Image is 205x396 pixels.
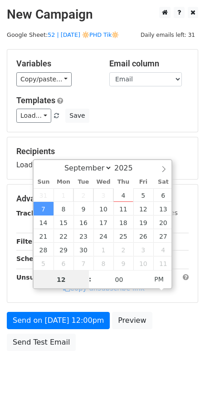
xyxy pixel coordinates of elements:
[109,59,189,69] h5: Email column
[7,312,110,329] a: Send on [DATE] 12:00pm
[54,188,73,202] span: September 1, 2025
[73,216,93,229] span: September 16, 2025
[7,334,76,351] a: Send Test Email
[133,179,153,185] span: Fri
[34,243,54,256] span: September 28, 2025
[112,164,145,172] input: Year
[133,216,153,229] span: September 19, 2025
[133,243,153,256] span: October 3, 2025
[93,188,113,202] span: September 3, 2025
[142,208,177,218] label: UTM Codes
[73,243,93,256] span: September 30, 2025
[16,238,39,245] strong: Filters
[92,271,147,289] input: Minute
[137,30,198,40] span: Daily emails left: 31
[153,188,173,202] span: September 6, 2025
[73,188,93,202] span: September 2, 2025
[93,202,113,216] span: September 10, 2025
[16,95,55,105] a: Templates
[73,179,93,185] span: Tue
[54,179,73,185] span: Mon
[48,31,119,38] a: 52 | [DATE] 🔆PHD Tik🔆
[16,255,49,262] strong: Schedule
[73,229,93,243] span: September 23, 2025
[153,179,173,185] span: Sat
[93,179,113,185] span: Wed
[54,243,73,256] span: September 29, 2025
[133,229,153,243] span: September 26, 2025
[34,179,54,185] span: Sun
[113,202,133,216] span: September 11, 2025
[137,31,198,38] a: Daily emails left: 31
[16,72,72,86] a: Copy/paste...
[16,59,96,69] h5: Variables
[16,109,51,123] a: Load...
[112,312,152,329] a: Preview
[146,270,171,288] span: Click to toggle
[93,256,113,270] span: October 8, 2025
[7,31,119,38] small: Google Sheet:
[54,256,73,270] span: October 6, 2025
[113,179,133,185] span: Thu
[113,229,133,243] span: September 25, 2025
[113,256,133,270] span: October 9, 2025
[54,216,73,229] span: September 15, 2025
[153,229,173,243] span: September 27, 2025
[113,216,133,229] span: September 18, 2025
[153,256,173,270] span: October 11, 2025
[34,188,54,202] span: August 31, 2025
[16,274,61,281] strong: Unsubscribe
[153,216,173,229] span: September 20, 2025
[113,243,133,256] span: October 2, 2025
[133,188,153,202] span: September 5, 2025
[89,270,92,288] span: :
[54,229,73,243] span: September 22, 2025
[73,202,93,216] span: September 9, 2025
[93,216,113,229] span: September 17, 2025
[133,202,153,216] span: September 12, 2025
[93,243,113,256] span: October 1, 2025
[34,271,89,289] input: Hour
[113,188,133,202] span: September 4, 2025
[153,202,173,216] span: September 13, 2025
[16,194,189,204] h5: Advanced
[16,146,189,170] div: Loading...
[73,256,93,270] span: October 7, 2025
[93,229,113,243] span: September 24, 2025
[34,202,54,216] span: September 7, 2025
[153,243,173,256] span: October 4, 2025
[16,146,189,156] h5: Recipients
[34,256,54,270] span: October 5, 2025
[16,210,47,217] strong: Tracking
[160,352,205,396] iframe: Chat Widget
[133,256,153,270] span: October 10, 2025
[63,284,145,292] a: Copy unsubscribe link
[34,216,54,229] span: September 14, 2025
[7,7,198,22] h2: New Campaign
[34,229,54,243] span: September 21, 2025
[65,109,89,123] button: Save
[54,202,73,216] span: September 8, 2025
